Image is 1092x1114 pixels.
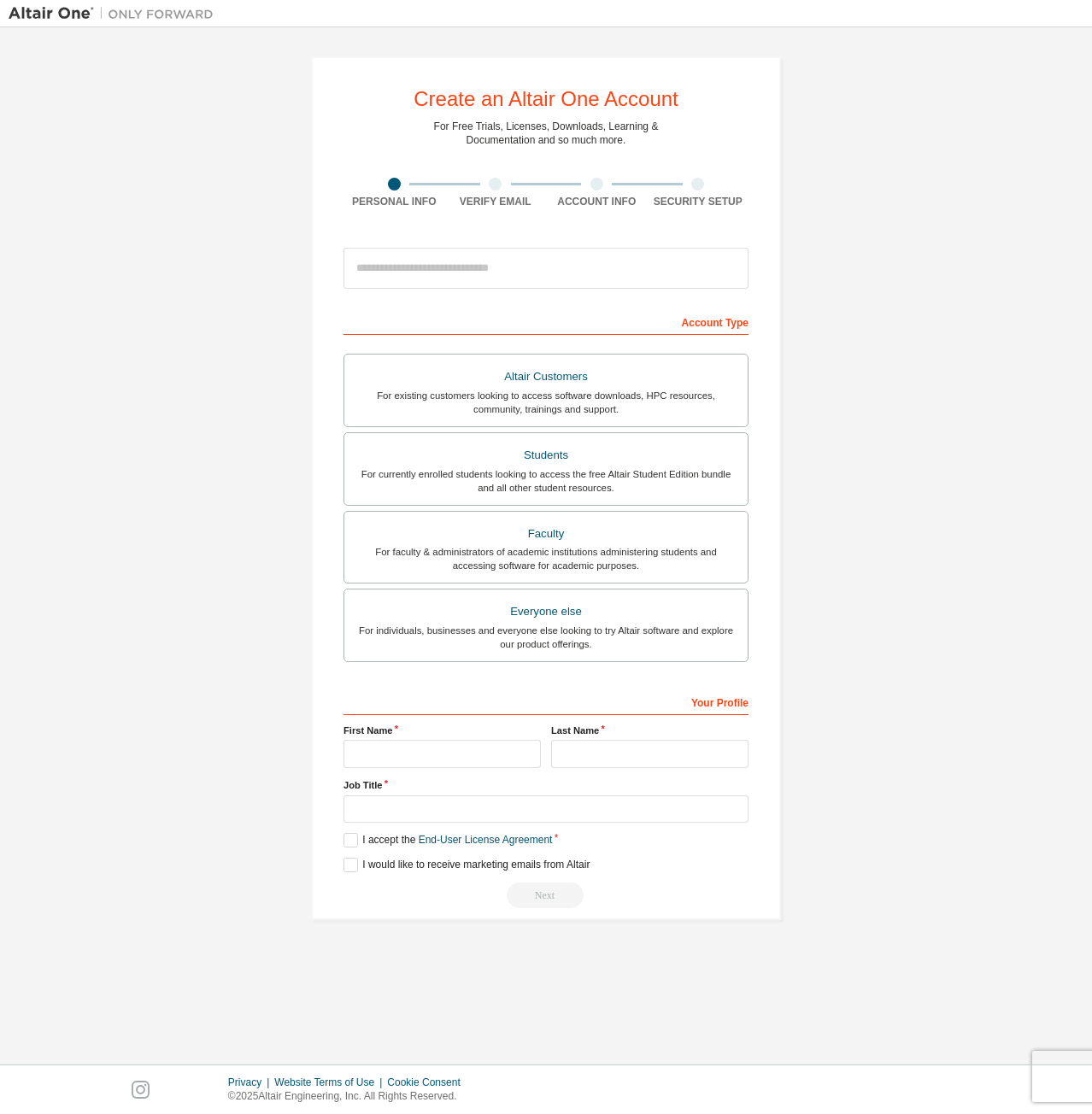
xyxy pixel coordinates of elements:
[228,1089,471,1104] p: © 2025 Altair Engineering, Inc. All Rights Reserved.
[355,522,737,546] div: Faculty
[343,308,749,335] div: Account Type
[434,120,659,147] div: For Free Trials, Licenses, Downloads, Learning & Documentation and so much more.
[419,834,553,846] a: End-User License Agreement
[9,5,222,22] img: Altair One
[228,1076,274,1089] div: Privacy
[355,624,737,651] div: For individuals, businesses and everyone else looking to try Altair software and explore our prod...
[355,389,737,416] div: For existing customers looking to access software downloads, HPC resources, community, trainings ...
[355,545,737,572] div: For faculty & administrators of academic institutions administering students and accessing softwa...
[355,467,737,495] div: For currently enrolled students looking to access the free Altair Student Edition bundle and all ...
[551,724,749,737] label: Last Name
[546,195,648,208] div: Account Info
[343,688,749,715] div: Your Profile
[132,1081,150,1099] img: instagram.svg
[355,600,737,624] div: Everyone else
[445,195,547,208] div: Verify Email
[387,1076,470,1089] div: Cookie Consent
[343,833,552,847] label: I accept the
[414,89,678,109] div: Create an Altair One Account
[343,778,749,792] label: Job Title
[343,882,749,908] div: Read and acccept EULA to continue
[648,195,749,208] div: Security Setup
[343,195,445,208] div: Personal Info
[343,724,541,737] label: First Name
[343,858,590,872] label: I would like to receive marketing emails from Altair
[355,365,737,389] div: Altair Customers
[355,443,737,467] div: Students
[274,1076,387,1089] div: Website Terms of Use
